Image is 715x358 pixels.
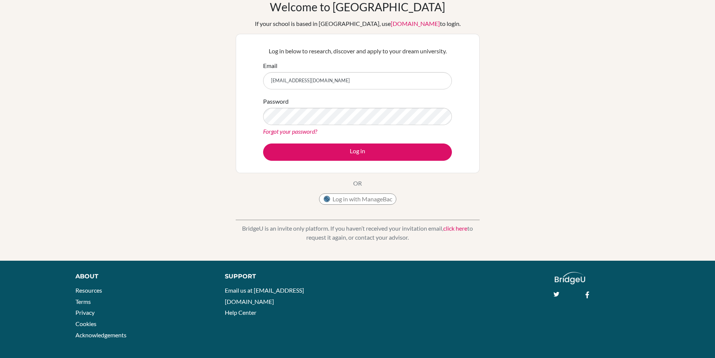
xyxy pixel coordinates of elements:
[75,272,208,281] div: About
[225,309,256,316] a: Help Center
[263,144,452,161] button: Log in
[75,331,126,338] a: Acknowledgements
[225,272,349,281] div: Support
[263,47,452,56] p: Log in below to research, discover and apply to your dream university.
[391,20,440,27] a: [DOMAIN_NAME]
[75,320,96,327] a: Cookies
[263,97,289,106] label: Password
[75,287,102,294] a: Resources
[255,19,461,28] div: If your school is based in [GEOGRAPHIC_DATA], use to login.
[263,61,277,70] label: Email
[225,287,304,305] a: Email us at [EMAIL_ADDRESS][DOMAIN_NAME]
[263,128,317,135] a: Forgot your password?
[353,179,362,188] p: OR
[236,224,480,242] p: BridgeU is an invite only platform. If you haven’t received your invitation email, to request it ...
[319,193,396,205] button: Log in with ManageBac
[443,225,467,232] a: click here
[555,272,585,284] img: logo_white@2x-f4f0deed5e89b7ecb1c2cc34c3e3d731f90f0f143d5ea2071677605dd97b5244.png
[75,298,91,305] a: Terms
[75,309,95,316] a: Privacy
